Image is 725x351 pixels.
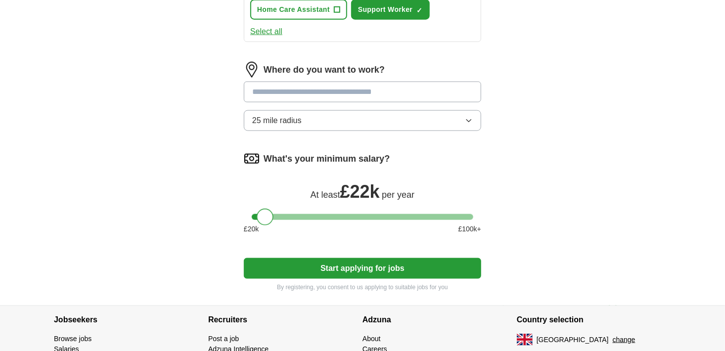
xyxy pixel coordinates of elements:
span: ✓ [416,6,422,14]
span: £ 100 k+ [458,224,481,234]
button: 25 mile radius [244,110,481,131]
a: Browse jobs [54,335,91,343]
p: By registering, you consent to us applying to suitable jobs for you [244,283,481,292]
a: About [362,335,381,343]
label: What's your minimum salary? [264,152,390,166]
img: location.png [244,62,260,78]
span: Home Care Assistant [257,4,330,15]
img: salary.png [244,151,260,167]
button: Start applying for jobs [244,258,481,279]
span: [GEOGRAPHIC_DATA] [537,335,609,345]
h4: Country selection [517,306,671,334]
button: Select all [250,26,282,38]
span: At least [311,190,340,200]
span: £ 20 k [244,224,259,234]
button: change [613,335,635,345]
span: per year [382,190,414,200]
span: Support Worker [358,4,412,15]
span: £ 22k [340,181,380,202]
a: Post a job [208,335,239,343]
img: UK flag [517,334,533,346]
span: 25 mile radius [252,115,302,127]
label: Where do you want to work? [264,63,385,77]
